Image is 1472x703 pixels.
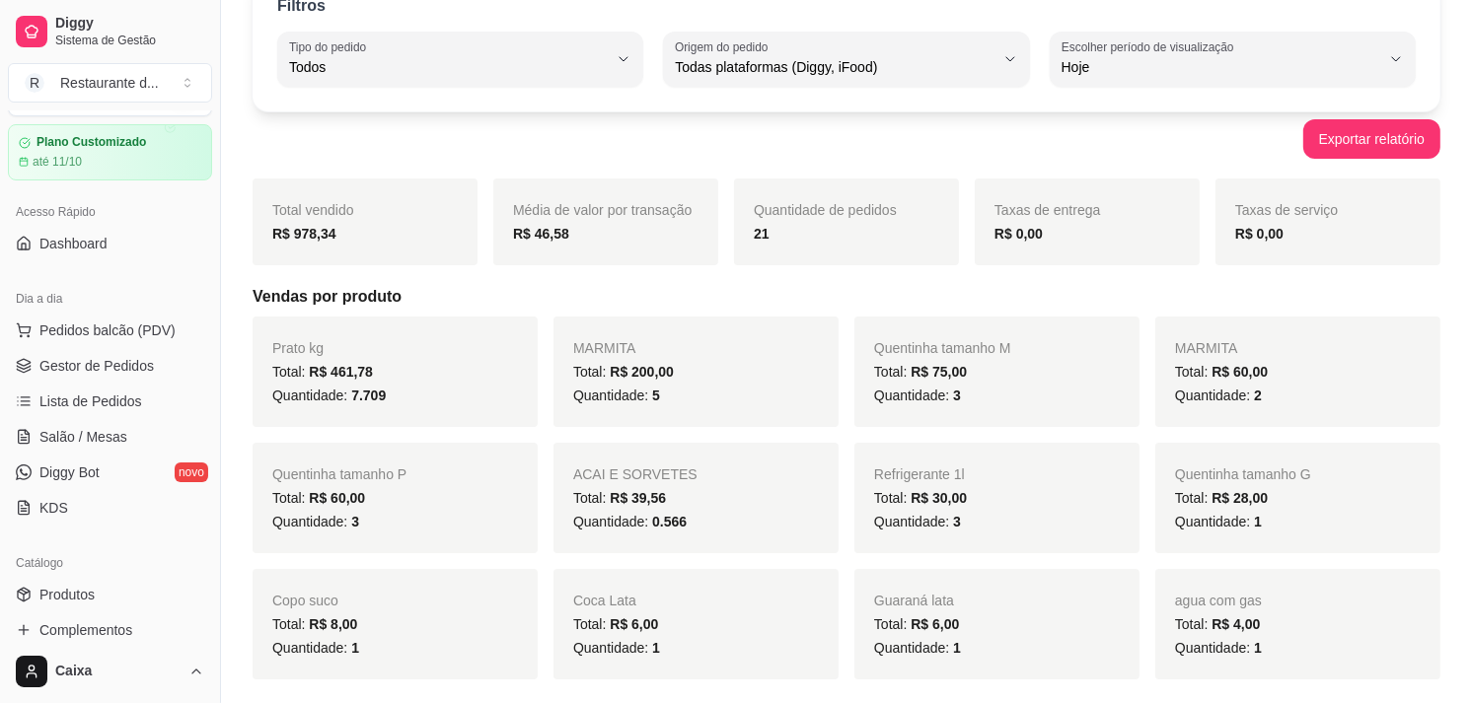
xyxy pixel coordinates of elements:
div: Dia a dia [8,283,212,315]
span: Produtos [39,585,95,604]
span: R$ 4,00 [1212,616,1260,632]
a: Gestor de Pedidos [8,350,212,382]
span: agua com gas [1175,593,1262,608]
span: R$ 6,00 [911,616,959,632]
span: Taxas de entrega [994,202,1100,218]
span: Quantidade: [1175,514,1262,529]
span: 1 [652,640,660,656]
span: Todos [289,57,608,77]
span: Todas plataformas (Diggy, iFood) [675,57,994,77]
span: Quantidade: [573,640,660,656]
span: Quantidade: [272,387,386,403]
label: Origem do pedido [675,38,774,55]
span: MARMITA [1175,340,1238,356]
span: Total: [272,616,357,632]
span: Refrigerante 1l [874,466,965,482]
span: 0.566 [652,514,687,529]
span: R$ 60,00 [1212,364,1268,380]
span: Copo suco [272,593,338,608]
span: KDS [39,498,68,518]
span: Total: [1175,490,1268,506]
span: 3 [351,514,359,529]
span: R$ 75,00 [911,364,967,380]
span: Quentinha tamanho P [272,466,406,482]
div: Acesso Rápido [8,196,212,228]
h5: Vendas por produto [253,285,1440,309]
button: Caixa [8,648,212,695]
article: até 11/10 [33,154,82,170]
span: Dashboard [39,234,108,253]
span: 1 [1254,514,1262,529]
span: R$ 28,00 [1212,490,1268,506]
span: Hoje [1062,57,1380,77]
span: Quantidade: [573,387,660,403]
span: 3 [953,387,961,403]
span: Taxas de serviço [1235,202,1338,218]
div: Catálogo [8,547,212,579]
button: Exportar relatório [1303,119,1440,159]
a: Plano Customizadoaté 11/10 [8,124,212,180]
span: Quentinha tamanho M [874,340,1011,356]
span: Quantidade: [573,514,687,529]
span: Guaraná lata [874,593,954,608]
span: Total: [272,490,365,506]
span: Média de valor por transação [513,202,692,218]
strong: R$ 46,58 [513,226,569,242]
span: Quantidade: [874,640,961,656]
span: R$ 8,00 [309,616,357,632]
span: Coca Lata [573,593,636,608]
span: R$ 39,56 [610,490,666,506]
span: Diggy Bot [39,462,100,482]
span: Quantidade: [874,514,961,529]
button: Tipo do pedidoTodos [277,32,643,87]
span: 1 [1254,640,1262,656]
span: Quantidade: [272,640,359,656]
span: Prato kg [272,340,324,356]
span: R [25,73,44,93]
strong: R$ 0,00 [994,226,1043,242]
span: Total: [573,616,658,632]
strong: R$ 978,34 [272,226,336,242]
strong: R$ 0,00 [1235,226,1284,242]
a: Lista de Pedidos [8,386,212,417]
span: 1 [953,640,961,656]
a: Salão / Mesas [8,421,212,453]
span: 5 [652,387,660,403]
span: Gestor de Pedidos [39,356,154,376]
span: Quantidade de pedidos [754,202,897,218]
span: Quantidade: [1175,640,1262,656]
span: Quantidade: [874,387,961,403]
button: Select a team [8,63,212,103]
span: R$ 461,78 [309,364,373,380]
a: Dashboard [8,228,212,259]
span: Total: [573,364,674,380]
span: ACAI E SORVETES [573,466,698,482]
span: MARMITA [573,340,636,356]
span: 3 [953,514,961,529]
span: R$ 200,00 [610,364,674,380]
span: R$ 60,00 [309,490,365,506]
label: Escolher período de visualização [1062,38,1240,55]
span: Total: [1175,364,1268,380]
span: Caixa [55,663,181,680]
span: Total: [874,364,967,380]
span: Total: [573,490,666,506]
a: KDS [8,492,212,524]
span: Complementos [39,620,132,640]
span: Total: [874,490,967,506]
span: Diggy [55,15,204,33]
a: Complementos [8,614,212,646]
span: R$ 30,00 [911,490,967,506]
span: R$ 6,00 [610,616,658,632]
span: Quantidade: [1175,387,1262,403]
a: Diggy Botnovo [8,457,212,488]
article: Plano Customizado [37,135,146,150]
span: 7.709 [351,387,386,403]
span: 1 [351,640,359,656]
span: Salão / Mesas [39,427,127,447]
span: Quentinha tamanho G [1175,466,1311,482]
span: Total vendido [272,202,354,218]
span: Total: [1175,616,1260,632]
span: Total: [272,364,373,380]
button: Escolher período de visualizaçãoHoje [1050,32,1416,87]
